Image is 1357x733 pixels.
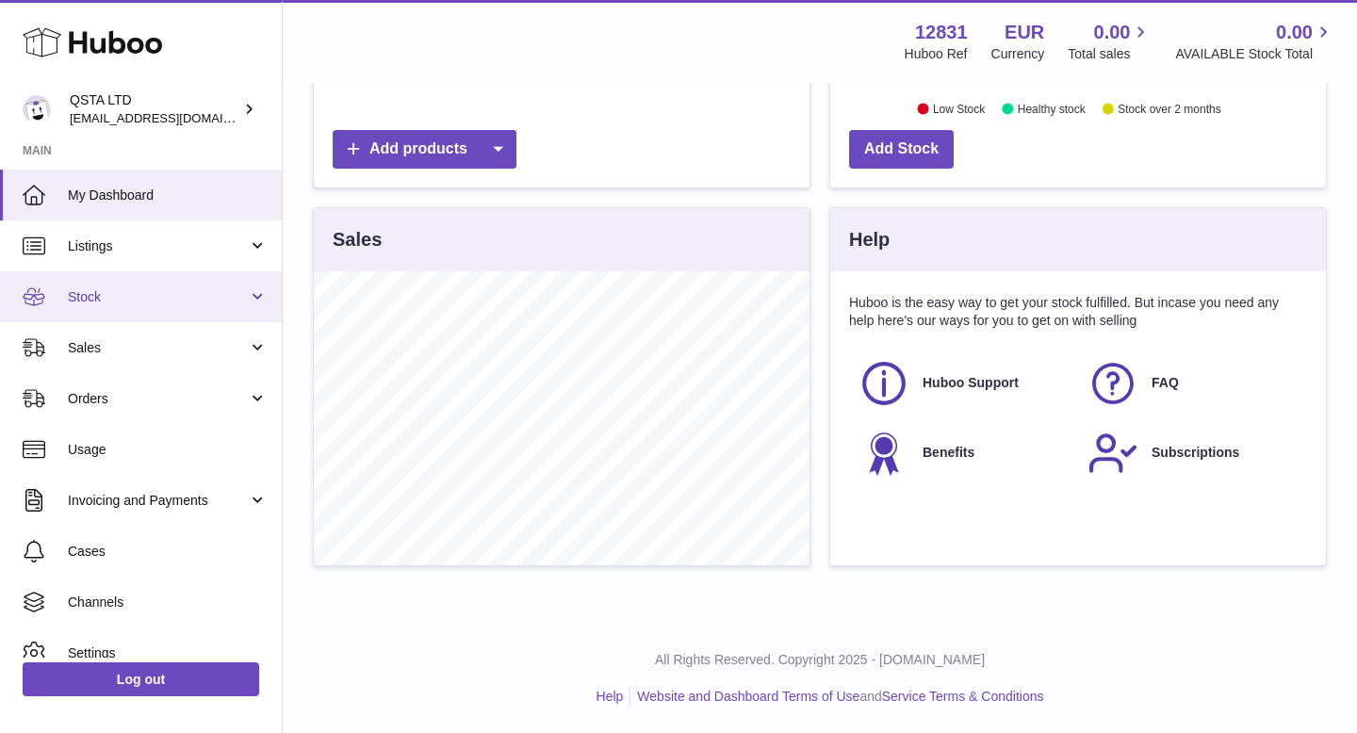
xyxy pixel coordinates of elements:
a: Service Terms & Conditions [882,689,1044,704]
a: Subscriptions [1087,428,1298,479]
p: Huboo is the easy way to get your stock fulfilled. But incase you need any help here's our ways f... [849,294,1307,330]
text: Low Stock [933,102,986,115]
span: Invoicing and Payments [68,492,248,510]
div: QSTA LTD [70,91,239,127]
a: Add Stock [849,130,954,169]
span: Total sales [1068,45,1152,63]
a: Website and Dashboard Terms of Use [637,689,859,704]
span: 0.00 [1276,20,1313,45]
span: Channels [68,594,268,611]
span: [EMAIL_ADDRESS][DOMAIN_NAME] [70,110,277,125]
span: Sales [68,339,248,357]
span: 0.00 [1094,20,1131,45]
a: FAQ [1087,358,1298,409]
a: Huboo Support [858,358,1069,409]
h3: Sales [333,227,382,252]
a: 0.00 AVAILABLE Stock Total [1175,20,1334,63]
strong: EUR [1005,20,1044,45]
span: Benefits [923,444,974,462]
span: My Dashboard [68,187,268,204]
img: rodcp10@gmail.com [23,95,51,123]
span: Settings [68,644,268,662]
a: Add products [333,130,516,169]
li: and [630,688,1043,706]
span: AVAILABLE Stock Total [1175,45,1334,63]
span: Subscriptions [1152,444,1239,462]
h3: Help [849,227,890,252]
div: Currency [991,45,1045,63]
span: Usage [68,441,268,459]
text: Stock over 2 months [1118,102,1220,115]
strong: 12831 [915,20,968,45]
a: 0.00 Total sales [1068,20,1152,63]
span: FAQ [1152,374,1179,392]
a: Help [597,689,624,704]
span: Huboo Support [923,374,1019,392]
span: Stock [68,288,248,306]
text: Healthy stock [1018,102,1087,115]
a: Benefits [858,428,1069,479]
span: Orders [68,390,248,408]
span: Listings [68,237,248,255]
a: Log out [23,662,259,696]
p: All Rights Reserved. Copyright 2025 - [DOMAIN_NAME] [298,651,1342,669]
span: Cases [68,543,268,561]
div: Huboo Ref [905,45,968,63]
